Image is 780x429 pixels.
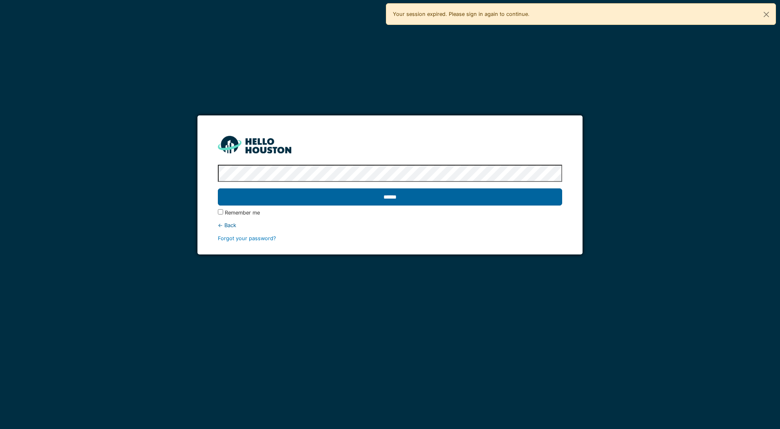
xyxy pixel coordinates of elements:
[218,136,291,153] img: HH_line-BYnF2_Hg.png
[218,221,562,229] div: ← Back
[225,209,260,217] label: Remember me
[218,235,276,241] a: Forgot your password?
[386,3,776,25] div: Your session expired. Please sign in again to continue.
[757,4,776,25] button: Close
